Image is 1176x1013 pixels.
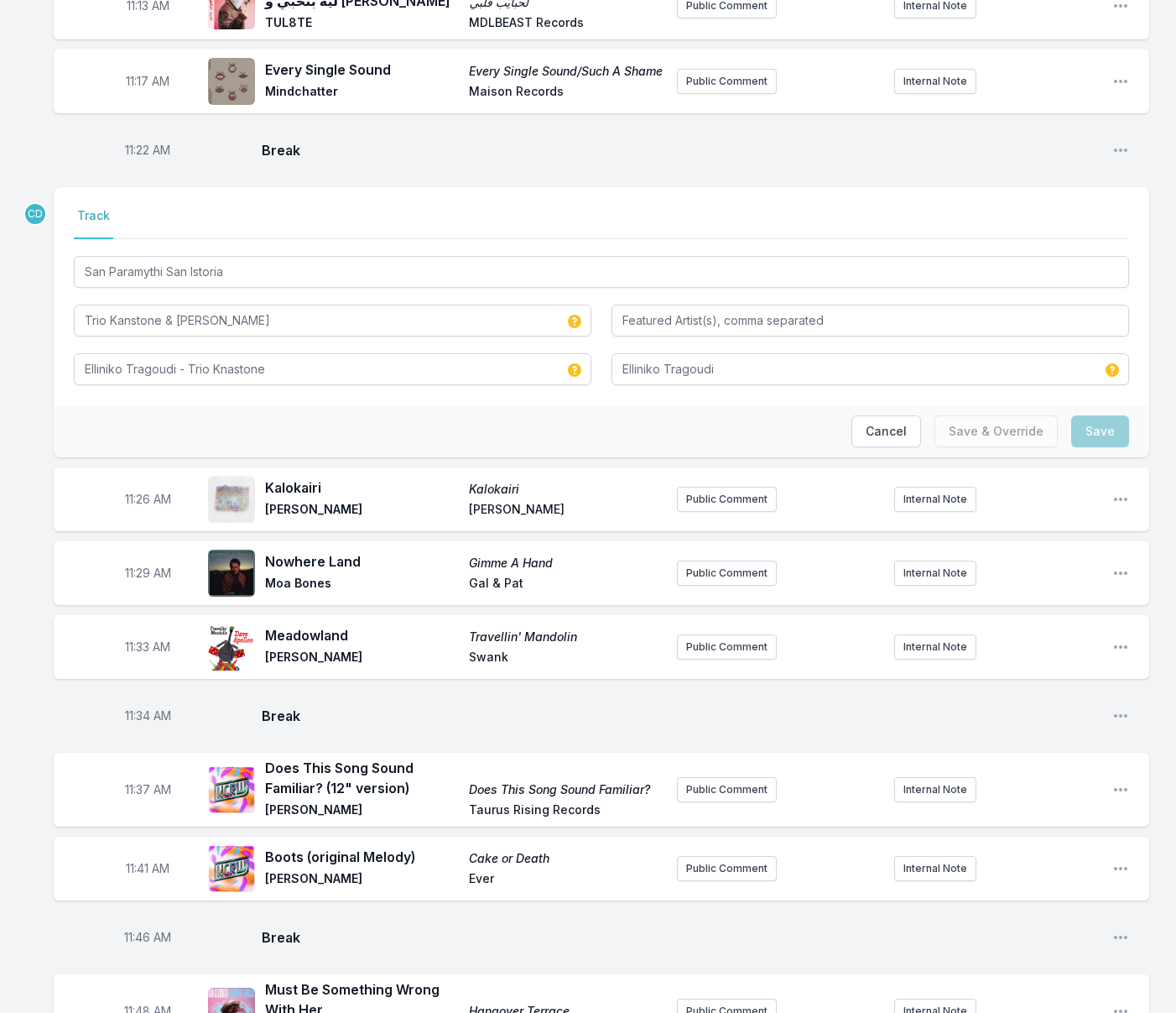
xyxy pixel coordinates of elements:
[208,58,255,105] img: Every Single Sound/Such A Shame
[469,63,663,80] span: Every Single Sound/Such A Shame
[208,476,255,523] img: Kalokairi
[469,14,663,34] span: MDLBEAST Records
[125,639,170,655] span: Timestamp
[265,802,459,822] span: [PERSON_NAME]
[125,565,171,582] span: Timestamp
[611,305,1129,337] input: Featured Artist(s), comma separated
[677,561,777,586] button: Public Comment
[125,708,171,724] span: Timestamp
[677,634,777,660] button: Public Comment
[262,706,1099,726] span: Break
[265,575,459,595] span: Moa Bones
[894,69,976,94] button: Internal Note
[265,870,459,890] span: [PERSON_NAME]
[125,781,171,798] span: Timestamp
[469,83,663,103] span: Maison Records
[1112,73,1129,90] button: Open playlist item options
[265,758,459,798] span: Does This Song Sound Familiar? (12" version)
[469,555,663,572] span: Gimme A Hand
[677,777,777,802] button: Public Comment
[74,256,1129,288] input: Track Title
[677,487,777,512] button: Public Comment
[265,847,459,867] span: Boots (original Melody)
[1112,708,1129,724] button: Open playlist item options
[894,634,976,660] button: Internal Note
[208,766,255,813] img: Does This Song Sound Familiar?
[74,207,113,239] button: Track
[677,856,777,881] button: Public Comment
[677,69,777,94] button: Public Comment
[124,929,171,946] span: Timestamp
[125,142,170,159] span: Timestamp
[894,561,976,586] button: Internal Note
[208,624,255,671] img: Travellin' Mandolin
[265,60,459,80] span: Every Single Sound
[1112,491,1129,508] button: Open playlist item options
[851,415,921,447] button: Cancel
[1112,565,1129,582] button: Open playlist item options
[894,777,976,802] button: Internal Note
[469,501,663,521] span: [PERSON_NAME]
[469,481,663,498] span: Kalokairi
[265,501,459,521] span: [PERSON_NAME]
[469,649,663,669] span: Swank
[894,487,976,512] button: Internal Note
[469,850,663,867] span: Cake or Death
[469,575,663,595] span: Gal & Pat
[208,550,255,597] img: Gimme A Hand
[265,14,459,34] span: TUL8TE
[23,202,47,226] p: Chris Douridas
[265,551,459,572] span: Nowhere Land
[934,415,1058,447] button: Save & Override
[1112,781,1129,798] button: Open playlist item options
[265,83,459,103] span: Mindchatter
[1112,929,1129,946] button: Open playlist item options
[469,781,663,798] span: Does This Song Sound Familiar?
[611,353,1129,385] input: Record Label
[208,845,255,892] img: Cake or Death
[1112,639,1129,655] button: Open playlist item options
[1071,415,1129,447] button: Save
[126,860,169,877] span: Timestamp
[265,478,459,498] span: Kalokairi
[469,629,663,645] span: Travellin' Mandolin
[894,856,976,881] button: Internal Note
[469,870,663,890] span: Ever
[74,305,591,337] input: Artist
[1112,142,1129,159] button: Open playlist item options
[265,649,459,669] span: [PERSON_NAME]
[469,802,663,822] span: Taurus Rising Records
[74,353,591,385] input: Album Title
[125,491,171,508] span: Timestamp
[262,927,1099,948] span: Break
[262,140,1099,160] span: Break
[126,73,169,90] span: Timestamp
[1112,860,1129,877] button: Open playlist item options
[265,625,459,645] span: Meadowland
